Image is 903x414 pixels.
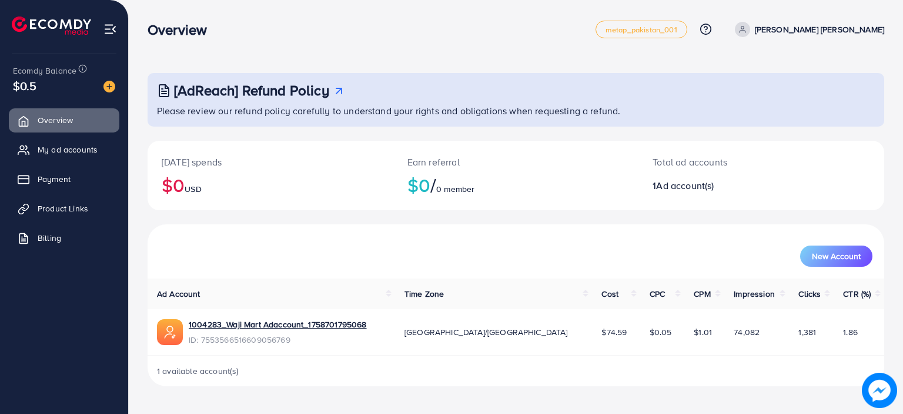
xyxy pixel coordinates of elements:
[12,16,91,35] img: logo
[601,288,618,300] span: Cost
[407,155,625,169] p: Earn referral
[9,167,119,191] a: Payment
[189,319,367,330] a: 1004283_Waji Mart Adaccount_1758701795068
[843,288,871,300] span: CTR (%)
[436,183,474,195] span: 0 member
[9,197,119,220] a: Product Links
[189,334,367,346] span: ID: 7553566516609056769
[730,22,884,37] a: [PERSON_NAME] [PERSON_NAME]
[812,252,861,260] span: New Account
[148,21,216,38] h3: Overview
[157,288,200,300] span: Ad Account
[656,179,714,192] span: Ad account(s)
[601,326,627,338] span: $74.59
[162,155,379,169] p: [DATE] spends
[798,288,821,300] span: Clicks
[407,174,625,196] h2: $0
[606,26,677,34] span: metap_pakistan_001
[103,81,115,92] img: image
[755,22,884,37] p: [PERSON_NAME] [PERSON_NAME]
[404,326,568,338] span: [GEOGRAPHIC_DATA]/[GEOGRAPHIC_DATA]
[157,365,239,377] span: 1 available account(s)
[38,114,73,126] span: Overview
[694,288,710,300] span: CPM
[38,232,61,244] span: Billing
[596,21,687,38] a: metap_pakistan_001
[38,144,98,155] span: My ad accounts
[843,326,858,338] span: 1.86
[650,326,672,338] span: $0.05
[185,183,201,195] span: USD
[653,155,808,169] p: Total ad accounts
[162,174,379,196] h2: $0
[9,226,119,250] a: Billing
[174,82,329,99] h3: [AdReach] Refund Policy
[157,104,877,118] p: Please review our refund policy carefully to understand your rights and obligations when requesti...
[800,246,872,267] button: New Account
[157,319,183,345] img: ic-ads-acc.e4c84228.svg
[734,288,775,300] span: Impression
[38,203,88,214] span: Product Links
[38,173,71,185] span: Payment
[734,326,760,338] span: 74,082
[862,373,897,408] img: image
[694,326,712,338] span: $1.01
[13,77,37,94] span: $0.5
[9,138,119,161] a: My ad accounts
[103,22,117,36] img: menu
[13,65,76,77] span: Ecomdy Balance
[430,171,436,198] span: /
[798,326,816,338] span: 1,381
[9,108,119,132] a: Overview
[404,288,444,300] span: Time Zone
[650,288,665,300] span: CPC
[653,180,808,191] h2: 1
